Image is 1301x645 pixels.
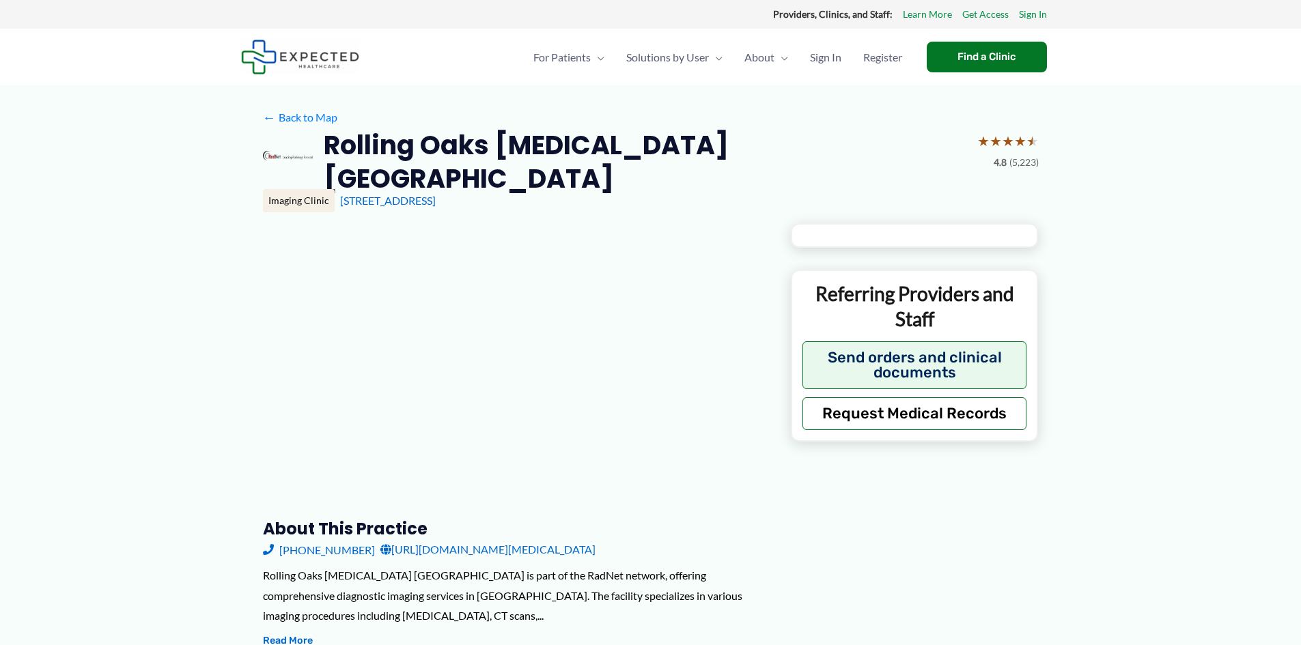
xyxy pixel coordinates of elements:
[522,33,913,81] nav: Primary Site Navigation
[1002,128,1014,154] span: ★
[263,565,769,626] div: Rolling Oaks [MEDICAL_DATA] [GEOGRAPHIC_DATA] is part of the RadNet network, offering comprehensi...
[533,33,591,81] span: For Patients
[773,8,893,20] strong: Providers, Clinics, and Staff:
[810,33,841,81] span: Sign In
[802,397,1027,430] button: Request Medical Records
[263,518,769,539] h3: About this practice
[1026,128,1039,154] span: ★
[263,539,375,560] a: [PHONE_NUMBER]
[263,111,276,124] span: ←
[994,154,1007,171] span: 4.8
[241,40,359,74] img: Expected Healthcare Logo - side, dark font, small
[709,33,723,81] span: Menu Toggle
[927,42,1047,72] a: Find a Clinic
[799,33,852,81] a: Sign In
[802,281,1027,331] p: Referring Providers and Staff
[852,33,913,81] a: Register
[324,128,966,196] h2: Rolling Oaks [MEDICAL_DATA] [GEOGRAPHIC_DATA]
[340,193,1039,208] div: [STREET_ADDRESS]
[380,539,596,560] a: [URL][DOMAIN_NAME][MEDICAL_DATA]
[802,341,1027,389] button: Send orders and clinical documents
[990,128,1002,154] span: ★
[626,33,709,81] span: Solutions by User
[591,33,604,81] span: Menu Toggle
[744,33,774,81] span: About
[977,128,990,154] span: ★
[962,5,1009,23] a: Get Access
[263,107,337,128] a: ←Back to Map
[263,189,335,212] div: Imaging Clinic
[903,5,952,23] a: Learn More
[774,33,788,81] span: Menu Toggle
[615,33,733,81] a: Solutions by UserMenu Toggle
[733,33,799,81] a: AboutMenu Toggle
[1019,5,1047,23] a: Sign In
[1009,154,1039,171] span: (5,223)
[1014,128,1026,154] span: ★
[863,33,902,81] span: Register
[522,33,615,81] a: For PatientsMenu Toggle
